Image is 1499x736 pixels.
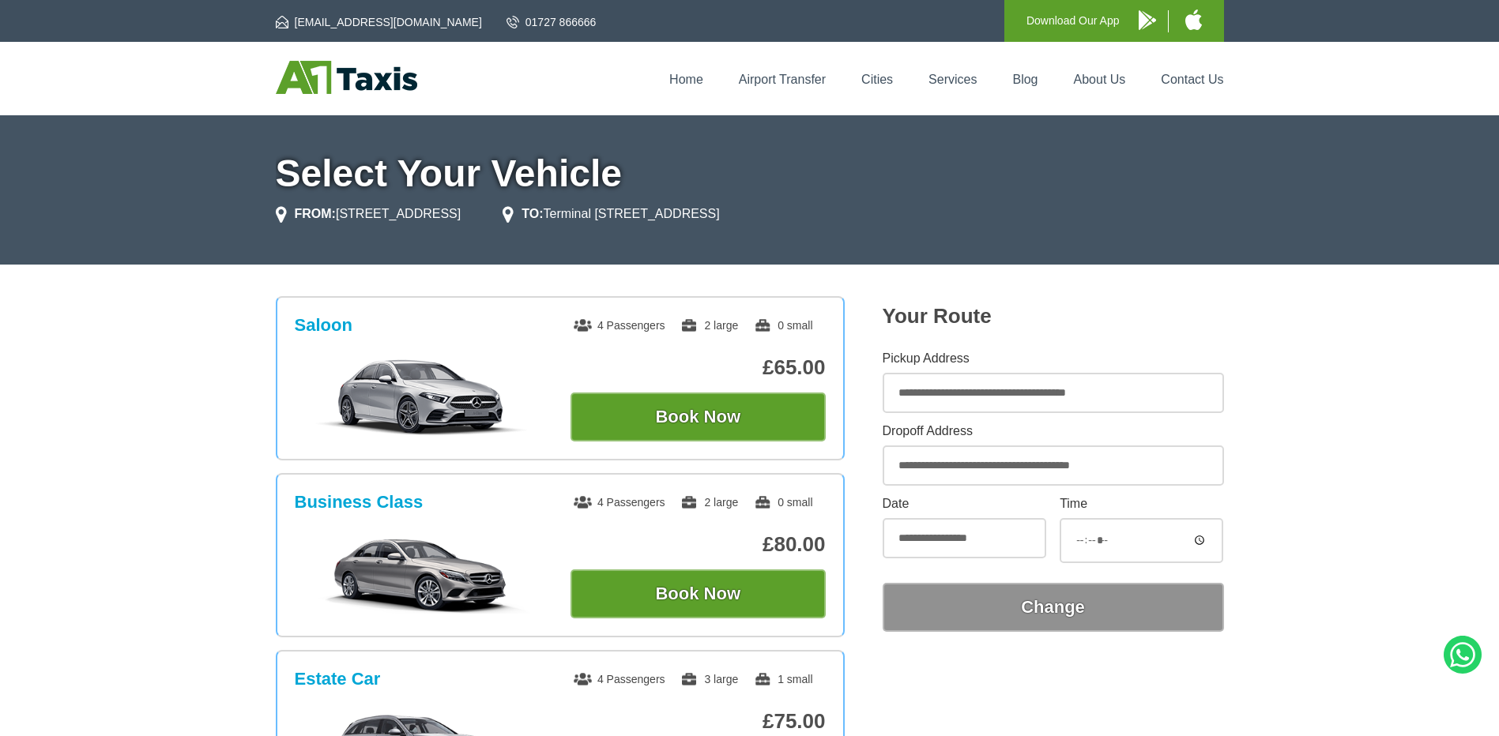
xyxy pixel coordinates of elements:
[883,583,1224,632] button: Change
[571,709,826,734] p: £75.00
[680,673,738,685] span: 3 large
[669,73,703,86] a: Home
[1026,11,1120,31] p: Download Our App
[295,669,381,689] h3: Estate Car
[571,355,826,380] p: £65.00
[295,315,352,336] h3: Saloon
[276,61,417,94] img: A1 Taxis St Albans LTD
[574,673,665,685] span: 4 Passengers
[754,673,812,685] span: 1 small
[276,14,482,30] a: [EMAIL_ADDRESS][DOMAIN_NAME]
[883,352,1224,365] label: Pickup Address
[680,319,738,332] span: 2 large
[571,569,826,618] button: Book Now
[883,425,1224,437] label: Dropoff Address
[754,496,812,509] span: 0 small
[1060,498,1223,510] label: Time
[574,319,665,332] span: 4 Passengers
[928,73,977,86] a: Services
[571,532,826,557] p: £80.00
[295,207,336,220] strong: FROM:
[861,73,893,86] a: Cities
[883,498,1046,510] label: Date
[1074,73,1126,86] a: About Us
[1139,10,1156,30] img: A1 Taxis Android App
[503,205,719,223] li: Terminal [STREET_ADDRESS]
[571,392,826,441] button: Book Now
[1185,9,1202,30] img: A1 Taxis iPhone App
[522,207,543,220] strong: TO:
[883,304,1224,329] h2: Your Route
[303,535,540,614] img: Business Class
[1161,73,1223,86] a: Contact Us
[680,496,738,509] span: 2 large
[739,73,826,86] a: Airport Transfer
[276,205,461,223] li: [STREET_ADDRESS]
[1012,73,1038,86] a: Blog
[276,155,1224,193] h1: Select Your Vehicle
[295,492,424,513] h3: Business Class
[754,319,812,332] span: 0 small
[574,496,665,509] span: 4 Passengers
[507,14,597,30] a: 01727 866666
[303,358,540,437] img: Saloon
